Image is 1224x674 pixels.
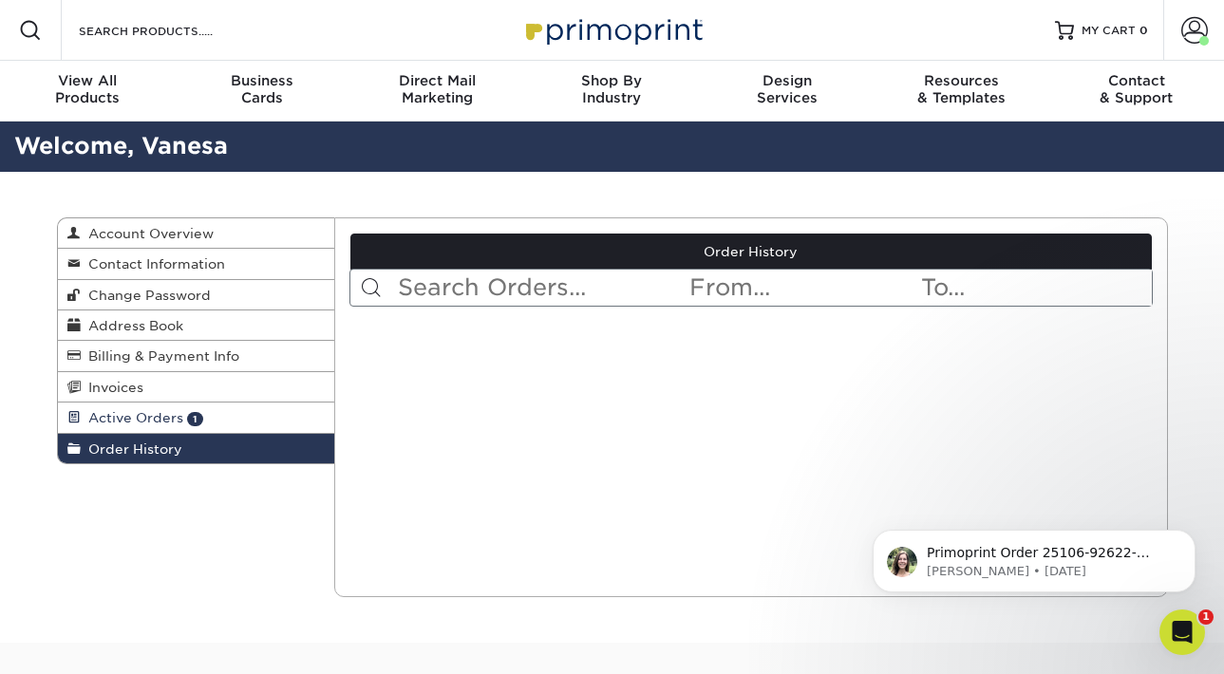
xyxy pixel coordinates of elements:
[524,72,699,89] span: Shop By
[81,410,183,425] span: Active Orders
[844,490,1224,623] iframe: Intercom notifications message
[1139,24,1148,37] span: 0
[919,270,1151,306] input: To...
[396,270,687,306] input: Search Orders...
[81,441,182,457] span: Order History
[58,403,335,433] a: Active Orders 1
[81,288,211,303] span: Change Password
[81,348,239,364] span: Billing & Payment Info
[700,72,875,106] div: Services
[1049,72,1224,106] div: & Support
[349,72,524,106] div: Marketing
[875,72,1049,89] span: Resources
[700,61,875,122] a: DesignServices
[83,55,326,504] span: Primoprint Order 25106-92622-13209 Hello! Thank you for placing your print order with us. For you...
[687,270,919,306] input: From...
[58,249,335,279] a: Contact Information
[518,9,707,50] img: Primoprint
[77,19,262,42] input: SEARCH PRODUCTS.....
[187,412,203,426] span: 1
[524,61,699,122] a: Shop ByIndustry
[524,72,699,106] div: Industry
[58,372,335,403] a: Invoices
[349,61,524,122] a: Direct MailMarketing
[349,72,524,89] span: Direct Mail
[1198,609,1214,625] span: 1
[1159,609,1205,655] iframe: Intercom live chat
[58,434,335,463] a: Order History
[58,310,335,341] a: Address Book
[81,256,225,271] span: Contact Information
[81,380,143,395] span: Invoices
[175,72,349,106] div: Cards
[83,73,328,90] p: Message from Julie, sent 2d ago
[81,318,183,333] span: Address Book
[875,61,1049,122] a: Resources& Templates
[350,234,1152,270] a: Order History
[58,280,335,310] a: Change Password
[175,61,349,122] a: BusinessCards
[81,226,214,241] span: Account Overview
[58,341,335,371] a: Billing & Payment Info
[1049,61,1224,122] a: Contact& Support
[1082,23,1136,39] span: MY CART
[175,72,349,89] span: Business
[700,72,875,89] span: Design
[1049,72,1224,89] span: Contact
[875,72,1049,106] div: & Templates
[58,218,335,249] a: Account Overview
